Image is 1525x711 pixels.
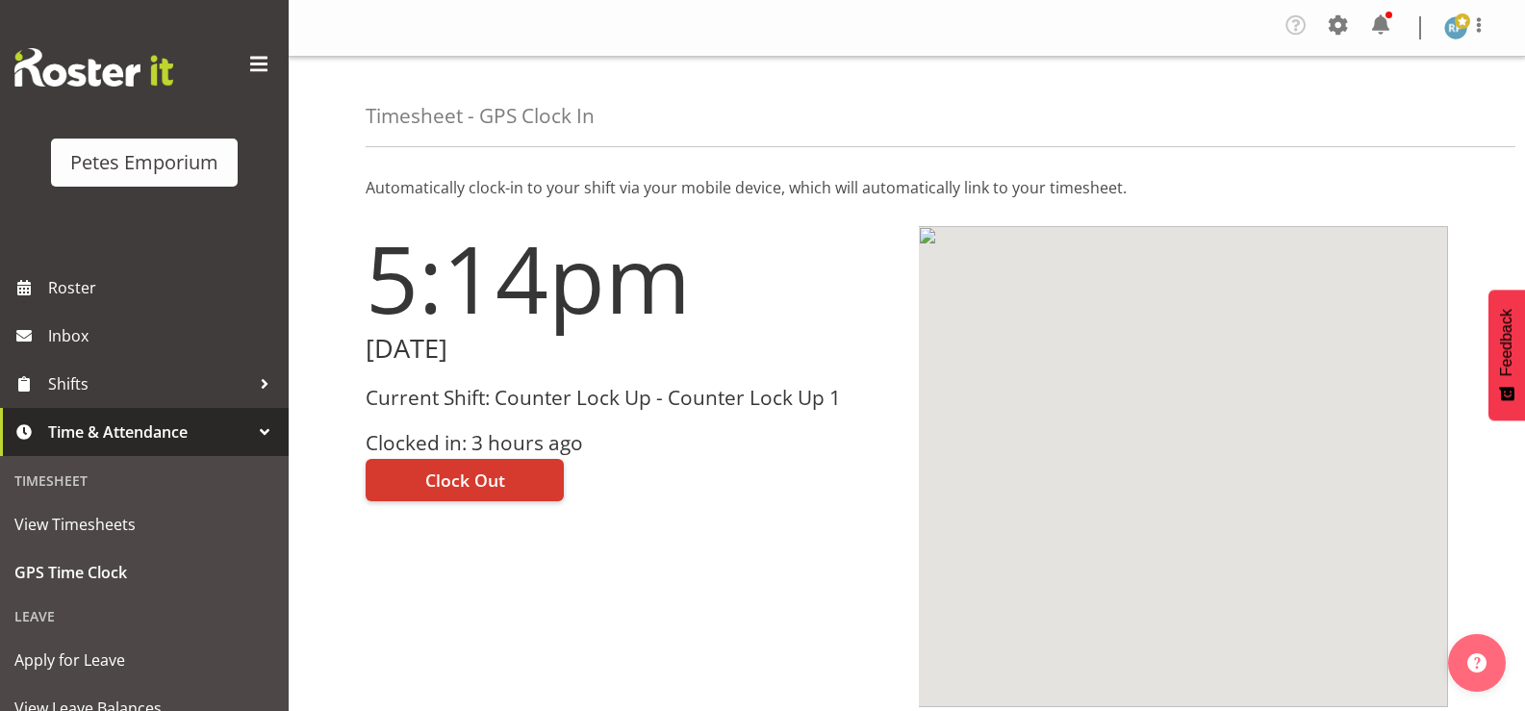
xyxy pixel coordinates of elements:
span: Clock Out [425,468,505,493]
img: reina-puketapu721.jpg [1444,16,1467,39]
button: Feedback - Show survey [1488,290,1525,420]
h3: Clocked in: 3 hours ago [366,432,896,454]
h1: 5:14pm [366,226,896,330]
span: Time & Attendance [48,418,250,446]
h3: Current Shift: Counter Lock Up - Counter Lock Up 1 [366,387,896,409]
span: Roster [48,273,279,302]
div: Petes Emporium [70,148,218,177]
a: GPS Time Clock [5,548,284,597]
a: Apply for Leave [5,636,284,684]
button: Clock Out [366,459,564,501]
span: Apply for Leave [14,646,274,674]
span: Inbox [48,321,279,350]
span: Feedback [1498,309,1515,376]
span: Shifts [48,369,250,398]
h4: Timesheet - GPS Clock In [366,105,595,127]
span: View Timesheets [14,510,274,539]
a: View Timesheets [5,500,284,548]
img: Rosterit website logo [14,48,173,87]
span: GPS Time Clock [14,558,274,587]
p: Automatically clock-in to your shift via your mobile device, which will automatically link to you... [366,176,1448,199]
h2: [DATE] [366,334,896,364]
div: Timesheet [5,461,284,500]
img: help-xxl-2.png [1467,653,1487,673]
div: Leave [5,597,284,636]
